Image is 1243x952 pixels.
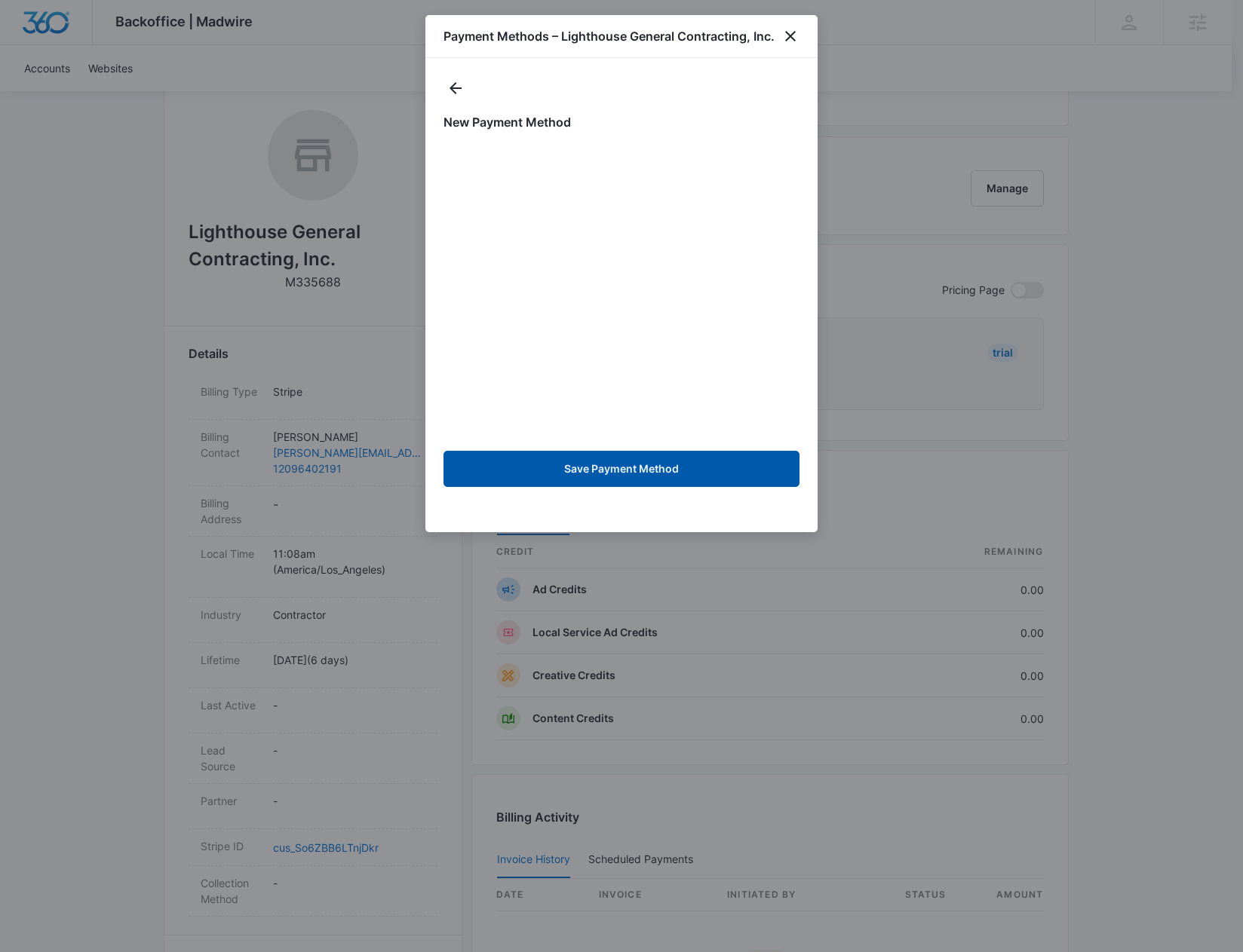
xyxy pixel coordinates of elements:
[443,27,775,45] h1: Payment Methods – Lighthouse General Contracting, Inc.
[443,76,468,100] button: actions.back
[440,143,803,439] iframe: Secure payment input frame
[781,27,800,45] button: close
[443,451,800,487] button: Save Payment Method
[443,113,800,131] h1: New Payment Method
